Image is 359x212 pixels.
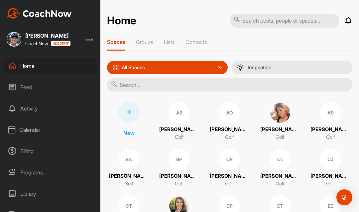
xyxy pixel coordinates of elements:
p: Golf [326,133,335,141]
img: icon [112,64,119,71]
p: All Spaces [122,65,145,70]
div: AO [219,102,240,123]
div: CL [270,149,291,170]
input: Search posts, people or spaces... [230,14,339,28]
p: [PERSON_NAME] [310,172,350,180]
div: Billing [4,143,97,159]
p: New [123,129,135,137]
div: CJ [320,149,341,170]
p: Golf [225,133,234,141]
div: BA [118,149,140,170]
p: Golf [225,180,234,188]
p: Golf [276,180,285,188]
img: CoachNow acadmey [51,41,70,46]
a: AB[PERSON_NAME]Golf [158,102,201,141]
h2: Home [107,14,136,27]
div: CR [219,149,240,170]
a: BH[PERSON_NAME]Golf [158,148,201,188]
p: Spaces [107,39,125,45]
p: Golf [326,180,335,188]
div: Programs [4,164,97,181]
p: [PERSON_NAME] [310,126,350,133]
p: [PERSON_NAME] [210,172,250,180]
div: AS [320,102,341,123]
div: Open Intercom Messenger [336,189,352,205]
a: CR[PERSON_NAME]Golf [208,148,252,188]
p: Golf [124,180,133,188]
a: [PERSON_NAME]Golf [258,102,302,141]
a: AO[PERSON_NAME]Golf [208,102,252,141]
p: Lists [164,39,175,45]
div: Home [4,58,97,74]
img: CoachNow [7,8,72,19]
p: [PERSON_NAME] [159,172,199,180]
a: BA[PERSON_NAME]Golf [107,148,151,188]
div: Feed [4,79,97,96]
input: Search... [107,78,352,92]
a: CL[PERSON_NAME]Golf [258,148,302,188]
img: square_1d17092624a0c9047345b0916ba962b4.jpg [7,32,21,47]
p: [PERSON_NAME] [210,126,250,133]
a: CJ[PERSON_NAME]Golf [308,148,352,188]
p: Inspiration [248,65,272,70]
div: AB [169,102,190,123]
img: square_24dcf840ba2c062056067b3539f80fea.jpg [270,102,291,123]
p: Contacts [185,39,207,45]
div: Calendar [4,121,97,138]
p: Golf [175,133,184,141]
p: [PERSON_NAME] [260,126,300,133]
p: [PERSON_NAME] [260,172,300,180]
img: menuIcon [237,64,244,71]
p: Golf [175,180,184,188]
p: Groups [136,39,153,45]
div: [PERSON_NAME] [25,33,70,38]
div: BH [169,149,190,170]
a: AS[PERSON_NAME]Golf [308,102,352,141]
div: Activity [4,100,97,117]
p: [PERSON_NAME] [159,126,199,133]
div: CoachNow [25,41,70,46]
div: Library [4,185,97,202]
p: Golf [276,133,285,141]
p: [PERSON_NAME] [109,172,149,180]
